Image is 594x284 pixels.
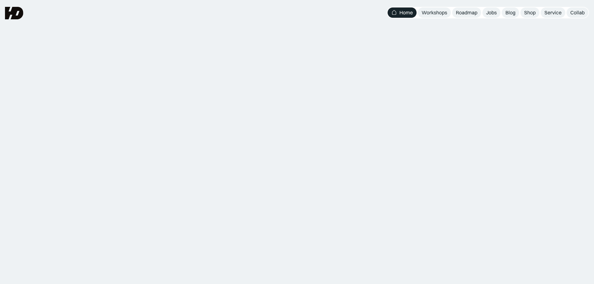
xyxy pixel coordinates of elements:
[505,9,515,16] div: Blog
[399,9,413,16] div: Home
[456,9,477,16] div: Roadmap
[486,9,497,16] div: Jobs
[418,7,451,18] a: Workshops
[452,7,481,18] a: Roadmap
[541,7,565,18] a: Service
[524,9,536,16] div: Shop
[520,7,539,18] a: Shop
[570,9,585,16] div: Collab
[422,9,447,16] div: Workshops
[482,7,500,18] a: Jobs
[544,9,562,16] div: Service
[567,7,588,18] a: Collab
[502,7,519,18] a: Blog
[388,7,417,18] a: Home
